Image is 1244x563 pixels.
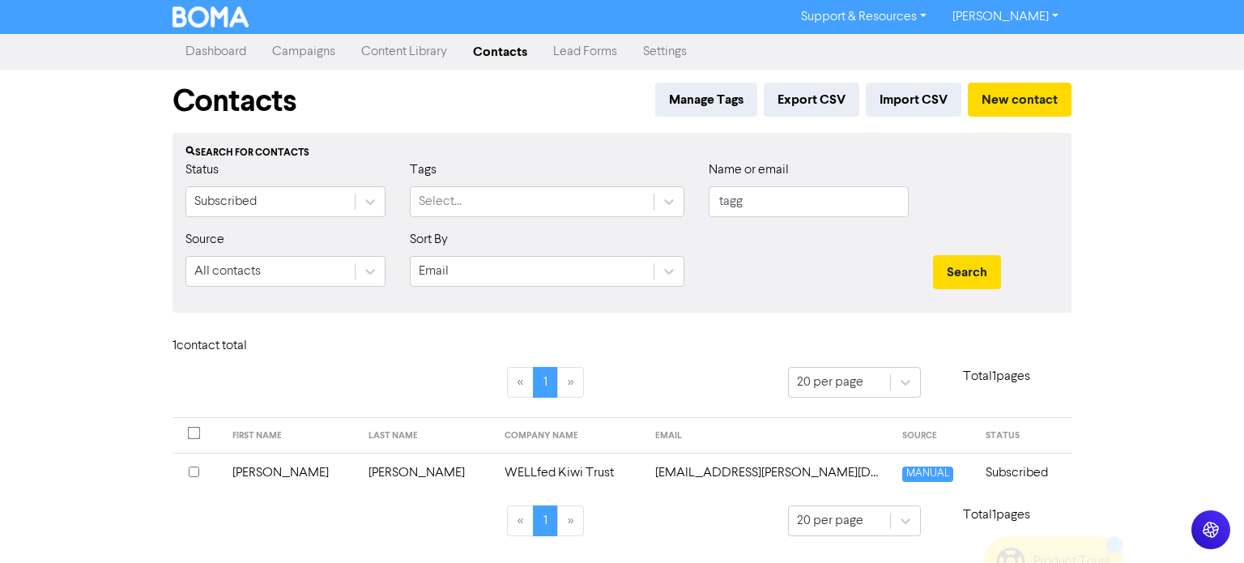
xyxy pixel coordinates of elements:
label: Source [185,230,224,250]
img: BOMA Logo [173,6,249,28]
p: Total 1 pages [921,505,1071,525]
td: leigh.taggart@wellfed.kiwi [645,453,893,493]
label: Name or email [709,160,789,180]
th: SOURCE [893,418,975,454]
a: Dashboard [173,36,259,68]
button: Search [933,255,1001,289]
p: Total 1 pages [921,367,1071,386]
div: Search for contacts [185,146,1059,160]
td: [PERSON_NAME] [359,453,495,493]
div: Select... [419,192,462,211]
a: [PERSON_NAME] [939,4,1071,30]
label: Status [185,160,219,180]
div: 20 per page [797,373,863,392]
div: 20 per page [797,511,863,531]
span: MANUAL [902,467,953,482]
th: STATUS [976,418,1072,454]
td: Subscribed [976,453,1072,493]
button: Manage Tags [655,83,757,117]
a: Settings [630,36,700,68]
div: Email [419,262,449,281]
td: WELLfed Kiwi Trust [495,453,646,493]
th: FIRST NAME [223,418,359,454]
h1: Contacts [173,83,296,120]
div: Subscribed [194,192,257,211]
td: [PERSON_NAME] [223,453,359,493]
button: Export CSV [764,83,859,117]
button: Import CSV [866,83,961,117]
a: Content Library [348,36,460,68]
a: Lead Forms [540,36,630,68]
a: Page 1 is your current page [533,505,558,536]
a: Page 1 is your current page [533,367,558,398]
th: COMPANY NAME [495,418,646,454]
a: Contacts [460,36,540,68]
div: All contacts [194,262,261,281]
th: LAST NAME [359,418,495,454]
a: Campaigns [259,36,348,68]
h6: 1 contact total [173,339,302,354]
a: Support & Resources [788,4,939,30]
button: New contact [968,83,1071,117]
iframe: Chat Widget [1038,388,1244,563]
th: EMAIL [645,418,893,454]
label: Sort By [410,230,448,250]
label: Tags [410,160,437,180]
